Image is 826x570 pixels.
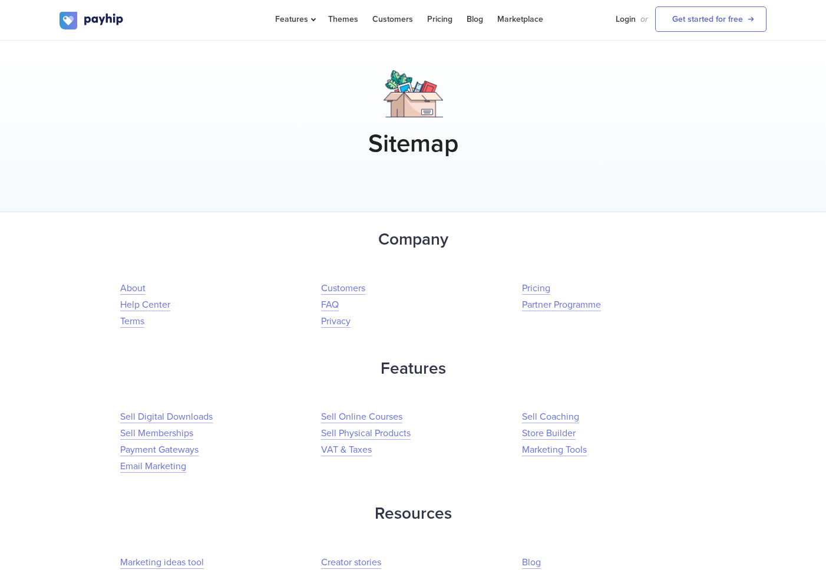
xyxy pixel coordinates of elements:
[321,282,365,295] a: Customers
[321,444,372,456] a: VAT & Taxes
[120,315,144,328] a: Terms
[120,444,199,456] a: Payment Gateways
[321,427,411,440] a: Sell Physical Products
[120,427,193,440] a: Sell Memberships
[321,411,402,423] a: Sell Online Courses
[60,12,124,29] img: logo.svg
[522,299,601,311] a: Partner Programme
[655,6,766,32] a: Get started for free
[120,411,213,423] a: Sell Digital Downloads
[522,411,579,423] a: Sell Coaching
[321,299,339,311] a: FAQ
[321,556,381,569] a: Creator stories
[120,282,146,295] a: About
[275,14,314,24] span: Features
[60,498,766,529] h2: Resources
[321,315,351,328] a: Privacy
[384,70,443,117] img: box.png
[60,353,766,384] h2: Features
[60,129,766,159] h1: Sitemap
[120,299,170,311] a: Help Center
[522,427,576,440] a: Store Builder
[120,556,204,569] a: Marketing ideas tool
[120,460,186,473] a: Email Marketing
[522,444,587,456] a: Marketing Tools
[60,224,766,255] h2: Company
[522,556,541,569] a: Blog
[522,282,550,295] a: Pricing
